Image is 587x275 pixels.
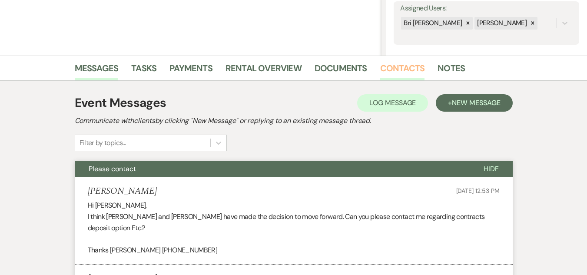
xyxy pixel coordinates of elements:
p: Thanks [PERSON_NAME] [PHONE_NUMBER] [88,245,500,256]
a: Contacts [380,61,425,80]
button: Log Message [357,94,428,112]
a: Payments [169,61,212,80]
h1: Event Messages [75,94,166,112]
p: Hi [PERSON_NAME], [88,200,500,211]
span: New Message [452,98,500,107]
button: Hide [470,161,513,177]
span: Hide [484,164,499,173]
p: I think [PERSON_NAME] and [PERSON_NAME] have made the decision to move forward. Can you please co... [88,211,500,233]
button: +New Message [436,94,512,112]
a: Rental Overview [226,61,302,80]
div: [PERSON_NAME] [474,17,528,30]
span: Log Message [369,98,416,107]
a: Tasks [131,61,156,80]
label: Assigned Users: [400,2,573,15]
span: Please contact [89,164,136,173]
span: [DATE] 12:53 PM [456,187,500,195]
h2: Communicate with clients by clicking "New Message" or replying to an existing message thread. [75,116,513,126]
div: Bri [PERSON_NAME] [401,17,463,30]
div: Filter by topics... [80,138,126,148]
a: Documents [315,61,367,80]
button: Please contact [75,161,470,177]
a: Notes [438,61,465,80]
a: Messages [75,61,119,80]
h5: [PERSON_NAME] [88,186,157,197]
